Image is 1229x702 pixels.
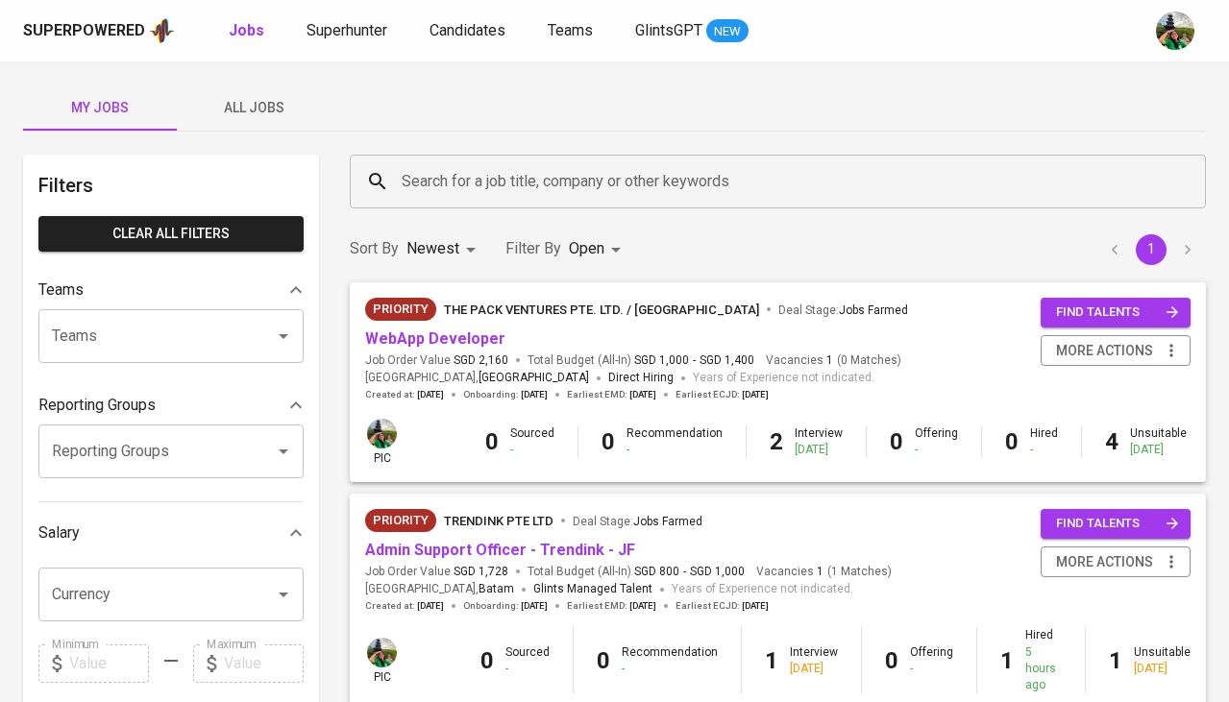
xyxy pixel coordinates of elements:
[567,388,656,401] span: Earliest EMD :
[533,582,652,595] span: Glints Managed Talent
[1000,647,1014,674] b: 1
[672,580,853,599] span: Years of Experience not indicated.
[915,425,958,458] div: Offering
[365,352,508,369] span: Job Order Value
[890,428,903,455] b: 0
[1041,335,1191,367] button: more actions
[444,303,759,317] span: The Pack Ventures Pte. Ltd. / [GEOGRAPHIC_DATA]
[38,386,304,424] div: Reporting Groups
[1109,647,1122,674] b: 1
[505,661,550,677] div: -
[676,599,769,613] span: Earliest ECJD :
[1134,661,1191,677] div: [DATE]
[479,369,589,388] span: [GEOGRAPHIC_DATA]
[270,438,297,465] button: Open
[54,222,288,246] span: Clear All filters
[622,644,718,677] div: Recommendation
[635,21,702,39] span: GlintsGPT
[823,352,833,369] span: 1
[23,16,175,45] a: Superpoweredapp logo
[765,647,778,674] b: 1
[633,515,702,528] span: Jobs Farmed
[756,564,892,580] span: Vacancies ( 1 Matches )
[350,237,399,260] p: Sort By
[700,352,754,369] span: SGD 1,400
[634,564,679,580] span: SGD 800
[365,511,436,530] span: Priority
[365,541,635,559] a: Admin Support Officer - Trendink - JF
[629,599,656,613] span: [DATE]
[505,644,550,677] div: Sourced
[521,388,548,401] span: [DATE]
[149,16,175,45] img: app logo
[1056,339,1153,363] span: more actions
[790,644,838,677] div: Interview
[38,278,84,302] p: Teams
[795,425,843,458] div: Interview
[38,170,304,201] h6: Filters
[790,661,838,677] div: [DATE]
[1134,644,1191,677] div: Unsuitable
[38,514,304,552] div: Salary
[770,428,783,455] b: 2
[224,644,304,683] input: Value
[1005,428,1019,455] b: 0
[510,442,554,458] div: -
[528,352,754,369] span: Total Budget (All-In)
[910,644,953,677] div: Offering
[365,417,399,467] div: pic
[627,425,723,458] div: Recommendation
[38,271,304,309] div: Teams
[365,300,436,319] span: Priority
[365,564,508,580] span: Job Order Value
[417,388,444,401] span: [DATE]
[307,21,387,39] span: Superhunter
[406,237,459,260] p: Newest
[608,371,674,384] span: Direct Hiring
[35,96,165,120] span: My Jobs
[307,19,391,43] a: Superhunter
[367,419,397,448] img: eva@glints.com
[622,661,718,677] div: -
[365,599,444,613] span: Created at :
[454,564,508,580] span: SGD 1,728
[365,636,399,686] div: pic
[1156,12,1194,50] img: eva@glints.com
[567,599,656,613] span: Earliest EMD :
[1136,234,1167,265] button: page 1
[693,369,874,388] span: Years of Experience not indicated.
[548,21,593,39] span: Teams
[480,647,494,674] b: 0
[602,428,615,455] b: 0
[430,21,505,39] span: Candidates
[676,388,769,401] span: Earliest ECJD :
[444,514,553,528] span: TRENDINK PTE LTD
[548,19,597,43] a: Teams
[1056,302,1179,324] span: find talents
[505,237,561,260] p: Filter By
[690,564,745,580] span: SGD 1,000
[573,515,702,528] span: Deal Stage :
[742,388,769,401] span: [DATE]
[839,303,908,317] span: Jobs Farmed
[629,388,656,401] span: [DATE]
[635,19,749,43] a: GlintsGPT NEW
[69,644,149,683] input: Value
[1025,627,1062,693] div: Hired
[910,661,953,677] div: -
[1041,546,1191,578] button: more actions
[1056,550,1153,574] span: more actions
[23,20,145,42] div: Superpowered
[188,96,319,120] span: All Jobs
[430,19,509,43] a: Candidates
[915,442,958,458] div: -
[634,352,689,369] span: SGD 1,000
[597,647,610,674] b: 0
[706,22,749,41] span: NEW
[479,580,514,599] span: Batam
[1105,428,1118,455] b: 4
[454,352,508,369] span: SGD 2,160
[1130,442,1187,458] div: [DATE]
[485,428,499,455] b: 0
[406,231,482,267] div: Newest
